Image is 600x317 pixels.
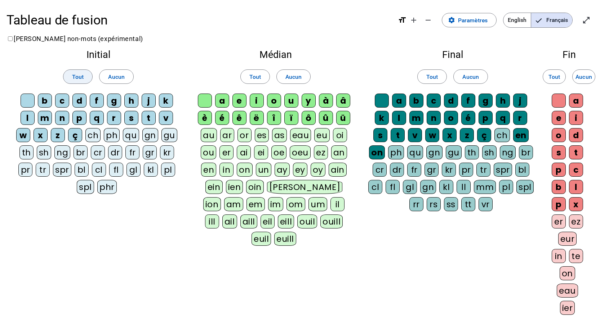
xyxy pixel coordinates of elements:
div: am [224,197,243,211]
button: Augmenter la taille de la police [406,13,421,27]
mat-icon: format_size [398,16,406,24]
div: as [272,128,287,142]
div: t [142,111,156,125]
div: om [286,197,305,211]
div: x [34,128,48,142]
div: vr [479,197,493,211]
button: Paramètres [442,13,497,27]
div: ain [329,163,347,177]
div: g [479,94,493,108]
div: ouil [297,214,317,228]
div: fr [125,145,139,159]
div: dr [390,163,404,177]
div: eill [278,214,294,228]
h2: Médian [197,50,354,60]
div: b [552,180,566,194]
h2: Initial [13,50,184,60]
div: bl [75,163,89,177]
div: br [74,145,88,159]
div: pl [161,163,175,177]
div: eur [558,232,577,246]
div: e [552,111,566,125]
div: h [124,94,138,108]
span: Tout [548,72,560,82]
div: rs [427,197,441,211]
div: ill [205,214,219,228]
div: t [569,145,583,159]
div: e [232,94,246,108]
div: d [569,128,583,142]
button: Entrer en plein écran [579,13,594,27]
span: Aucun [462,72,479,82]
div: ê [232,111,246,125]
div: ô [302,111,316,125]
button: Aucun [99,69,134,84]
div: f [461,94,475,108]
div: on [237,163,252,177]
div: r [513,111,527,125]
div: gn [142,128,158,142]
div: euill [274,232,296,246]
div: a [215,94,229,108]
div: ail [222,214,237,228]
div: b [38,94,52,108]
div: p [552,197,566,211]
mat-button-toggle-group: Language selection [503,13,573,28]
span: Aucun [108,72,125,82]
div: gn [426,145,442,159]
div: gn [420,180,436,194]
span: Paramètres [458,15,488,25]
div: ng [500,145,516,159]
div: m [409,111,423,125]
div: er [219,145,234,159]
div: ç [68,128,82,142]
div: l [392,111,406,125]
div: è [198,111,212,125]
div: qu [407,145,423,159]
div: s [373,128,387,142]
div: ph [388,145,404,159]
div: v [408,128,422,142]
div: en [513,128,529,142]
div: x [443,128,457,142]
div: te [569,249,583,263]
div: a [392,94,406,108]
div: tr [36,163,50,177]
div: an [331,145,347,159]
div: m [38,111,52,125]
div: un [256,163,271,177]
div: î [267,111,281,125]
button: Diminuer la taille de la police [421,13,435,27]
div: r [107,111,121,125]
div: fr [407,163,421,177]
div: ng [54,145,70,159]
div: ë [250,111,264,125]
div: i [569,111,583,125]
div: u [284,94,298,108]
span: Tout [249,72,261,82]
div: ll [457,180,471,194]
span: English [503,13,531,27]
div: é [215,111,229,125]
div: ph [104,128,120,142]
div: eau [290,128,311,142]
span: Tout [426,72,438,82]
div: um [308,197,327,211]
button: Tout [417,69,447,84]
div: l [21,111,35,125]
div: c [55,94,69,108]
div: spl [77,180,94,194]
div: [PERSON_NAME] [267,180,342,194]
div: z [51,128,65,142]
div: aill [240,214,257,228]
div: à [319,94,333,108]
div: k [375,111,389,125]
div: ouill [320,214,343,228]
div: pr [459,163,473,177]
div: gu [446,145,462,159]
div: on [560,266,575,280]
div: v [159,111,173,125]
div: euil [252,232,271,246]
div: eu [314,128,329,142]
div: sh [37,145,51,159]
